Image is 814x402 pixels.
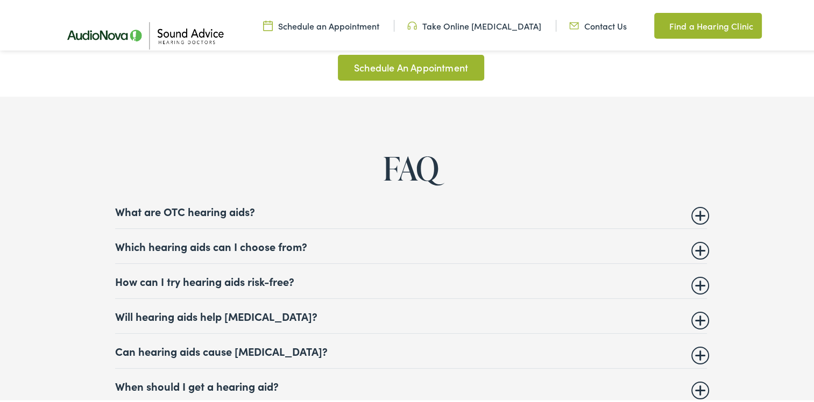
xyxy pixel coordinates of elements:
a: Contact Us [569,18,627,30]
summary: Can hearing aids cause [MEDICAL_DATA]? [115,342,707,355]
h2: FAQ [33,148,789,184]
summary: Which hearing aids can I choose from? [115,238,707,250]
a: Schedule an Appointment [263,18,379,30]
img: Map pin icon in a unique green color, indicating location-related features or services. [654,17,664,30]
summary: Will hearing aids help [MEDICAL_DATA]? [115,307,707,320]
a: Schedule An Appointment [338,53,484,78]
img: Icon representing mail communication in a unique green color, indicative of contact or communicat... [569,18,579,30]
a: Find a Hearing Clinic [654,11,762,37]
a: Take Online [MEDICAL_DATA] [407,18,541,30]
summary: What are OTC hearing aids? [115,203,707,216]
summary: How can I try hearing aids risk-free? [115,272,707,285]
summary: When should I get a hearing aid? [115,377,707,390]
img: Headphone icon in a unique green color, suggesting audio-related services or features. [407,18,417,30]
img: Calendar icon in a unique green color, symbolizing scheduling or date-related features. [263,18,273,30]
